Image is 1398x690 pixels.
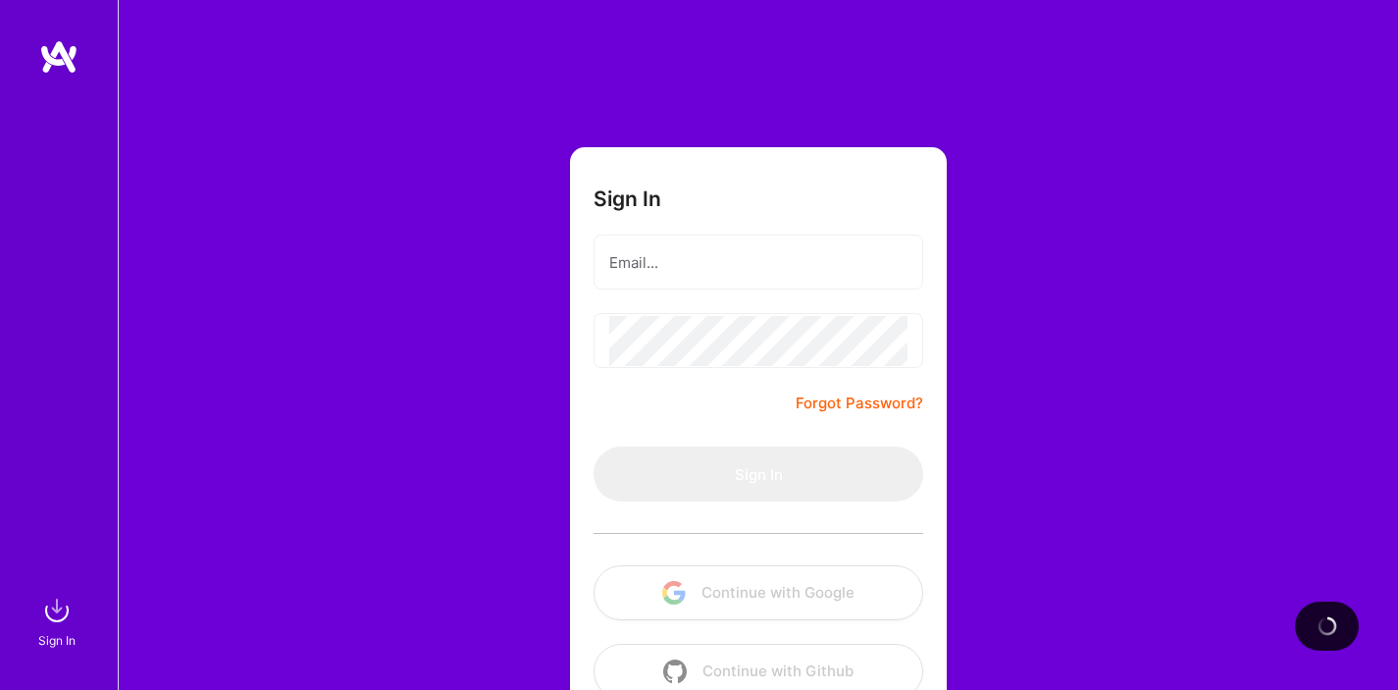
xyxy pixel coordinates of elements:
img: logo [39,39,78,75]
div: Sign In [38,630,76,651]
a: sign inSign In [41,591,77,651]
img: sign in [37,591,77,630]
img: icon [662,581,686,605]
input: Email... [609,238,907,288]
h3: Sign In [594,186,661,211]
img: icon [663,660,687,683]
a: Forgot Password? [796,392,923,415]
button: Sign In [594,447,923,502]
img: loading [1314,613,1339,639]
button: Continue with Google [594,565,923,620]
